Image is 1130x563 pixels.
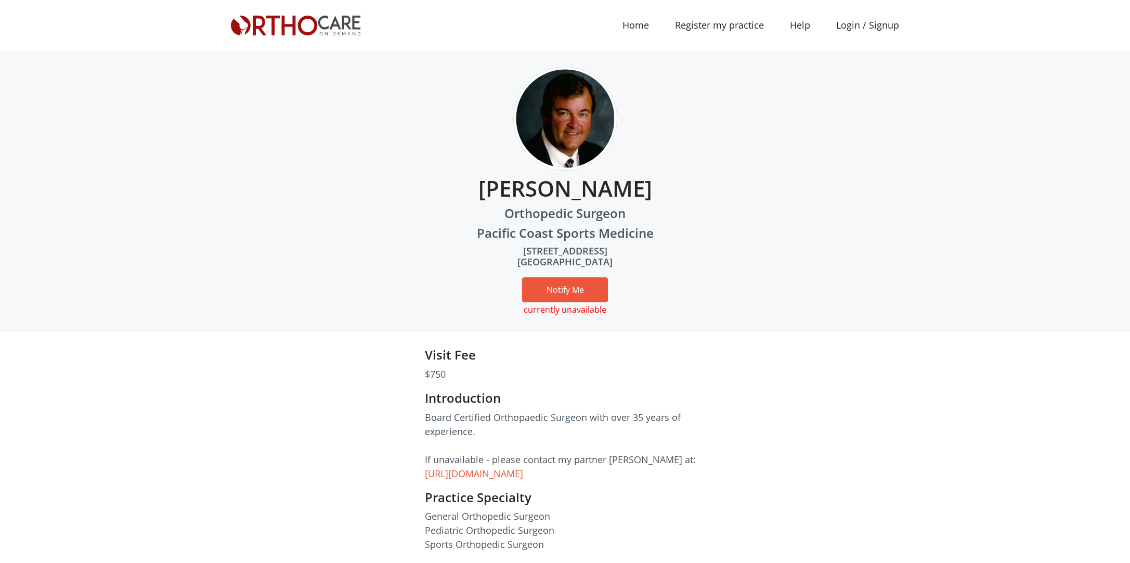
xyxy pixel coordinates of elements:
[777,14,823,37] a: Help
[425,348,706,363] h5: Visit Fee
[425,411,706,481] p: Board Certified Orthopaedic Surgeon with over 35 years of experience. If unavailable - please con...
[425,367,706,381] p: $750
[425,490,706,505] h5: Practice Specialty
[231,246,899,268] h6: [STREET_ADDRESS] [GEOGRAPHIC_DATA]
[231,226,899,241] h5: Pacific Coast Sports Medicine
[662,14,777,37] a: Register my practice
[513,67,617,171] img: 1489007177_grogan1.jpg
[425,467,523,480] a: [URL][DOMAIN_NAME]
[522,277,608,302] button: Notify Me
[231,171,899,201] h3: [PERSON_NAME]
[609,14,662,37] a: Home
[823,18,912,32] a: Login / Signup
[524,303,606,316] label: currently unavailable
[231,206,899,221] h5: Orthopedic Surgeon
[425,391,706,406] h5: Introduction
[425,509,706,552] p: General Orthopedic Surgeon Pediatric Orthopedic Surgeon Sports Orthopedic Surgeon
